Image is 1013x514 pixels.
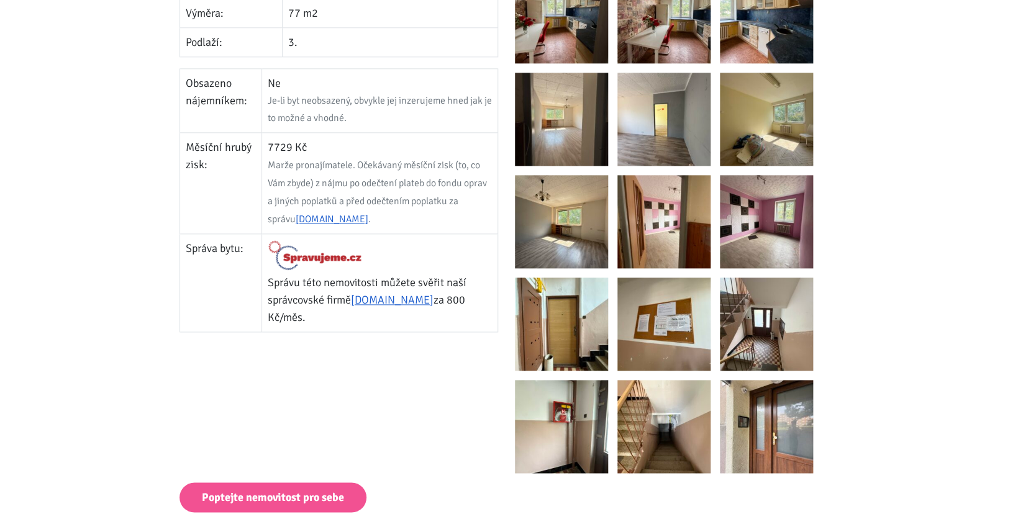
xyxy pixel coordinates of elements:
[180,234,262,332] td: Správa bytu:
[180,133,262,234] td: Měsíční hrubý zisk:
[261,69,497,133] td: Ne
[180,69,262,133] td: Obsazeno nájemníkem:
[179,482,366,513] a: Poptejte nemovitost pro sebe
[180,28,283,57] td: Podlaží:
[268,159,487,225] span: Marže pronajímatele. Očekávaný měsíční zisk (to, co Vám zbyde) z nájmu po odečtení plateb do fond...
[282,28,497,57] td: 3.
[268,274,492,326] p: Správu této nemovitosti můžete svěřit naší správcovské firmě za 800 Kč/měs.
[296,213,368,225] a: [DOMAIN_NAME]
[268,92,492,127] div: Je-li byt neobsazený, obvykle jej inzerujeme hned jak je to možné a vhodné.
[351,293,434,307] a: [DOMAIN_NAME]
[268,240,363,271] img: Logo Spravujeme.cz
[261,133,497,234] td: 7729 Kč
